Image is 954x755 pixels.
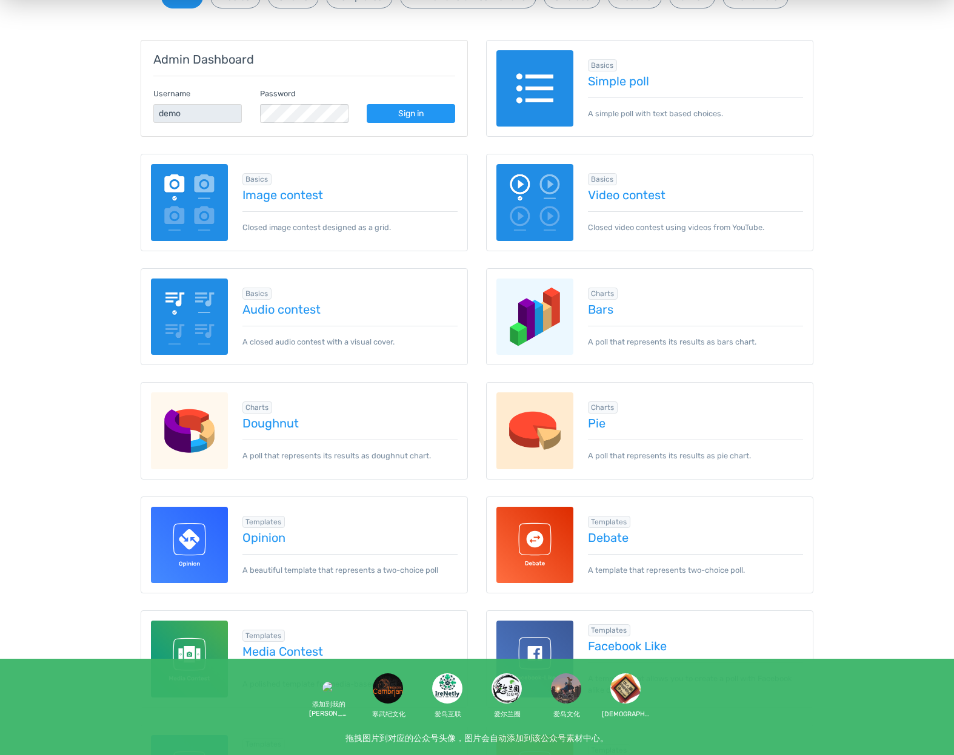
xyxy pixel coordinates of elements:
a: Bars [588,303,804,316]
a: Pie [588,417,804,430]
span: Browse all in Basics [588,173,618,185]
img: charts-bars.png [496,279,573,355]
a: Simple poll [588,74,804,88]
label: Password [260,88,296,99]
a: Audio contest [242,303,458,316]
span: Browse all in Templates [242,516,285,528]
p: A poll that represents its results as pie chart. [588,440,804,461]
label: Username [153,88,190,99]
span: Browse all in Charts [588,401,618,414]
a: Opinion [242,531,458,544]
img: media-contest-template-for-totalpoll.svg [151,621,228,697]
p: A poll that represents its results as doughnut chart. [242,440,458,461]
p: A template that represents two-choice poll. [588,554,804,576]
a: Facebook Like [588,639,804,653]
p: Closed video contest using videos from YouTube. [588,211,804,233]
p: A simple poll with text based choices. [588,97,804,119]
img: image-poll.png [151,164,228,241]
span: Browse all in Basics [242,173,272,185]
span: Browse all in Templates [588,516,631,528]
img: text-poll.png [496,50,573,127]
span: Browse all in Charts [242,401,273,414]
p: A beautiful template that represents a two-choice poll [242,554,458,576]
a: Doughnut [242,417,458,430]
h5: Admin Dashboard [153,53,455,66]
a: Media Contest [242,645,458,658]
a: Debate [588,531,804,544]
a: Sign in [367,104,455,123]
p: Closed image contest designed as a grid. [242,211,458,233]
img: video-poll.png [496,164,573,241]
a: Video contest [588,188,804,202]
span: Browse all in Basics [588,59,618,71]
p: A closed audio contest with a visual cover. [242,326,458,348]
span: Browse all in Charts [588,288,618,300]
img: audio-poll.png [151,279,228,355]
span: Browse all in Templates [242,630,285,642]
p: A poll that represents its results as bars chart. [588,326,804,348]
span: Browse all in Basics [242,288,272,300]
img: charts-doughnut.png [151,392,228,469]
span: Browse all in Templates [588,624,631,636]
img: charts-pie.png [496,392,573,469]
img: debate-template-for-totalpoll.svg [496,507,573,584]
a: Image contest [242,188,458,202]
img: facebook-like-template-for-totalpoll.svg [496,621,573,697]
img: opinion-template-for-totalpoll.svg [151,507,228,584]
